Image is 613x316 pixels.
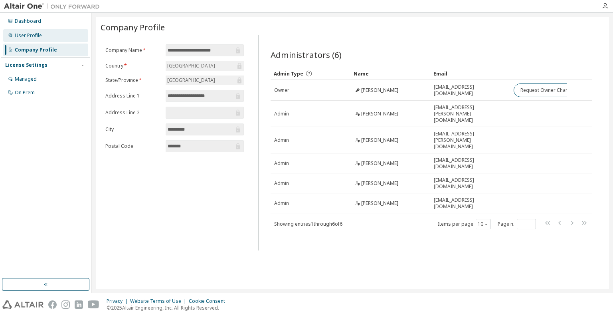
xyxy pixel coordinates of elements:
span: [EMAIL_ADDRESS][PERSON_NAME][DOMAIN_NAME] [434,131,506,150]
span: [EMAIL_ADDRESS][PERSON_NAME][DOMAIN_NAME] [434,104,506,123]
label: Country [105,63,161,69]
span: [EMAIL_ADDRESS][DOMAIN_NAME] [434,157,506,170]
span: [EMAIL_ADDRESS][DOMAIN_NAME] [434,84,506,97]
label: Company Name [105,47,161,54]
div: Managed [15,76,37,82]
span: Company Profile [101,22,165,33]
img: Altair One [4,2,104,10]
div: [GEOGRAPHIC_DATA] [166,61,244,71]
div: Email [433,67,507,80]
label: Postal Code [105,143,161,149]
span: Owner [274,87,289,93]
div: Dashboard [15,18,41,24]
span: Administrators (6) [271,49,342,60]
img: youtube.svg [88,300,99,309]
img: instagram.svg [61,300,70,309]
label: Address Line 2 [105,109,161,116]
span: Items per page [438,219,490,229]
div: [GEOGRAPHIC_DATA] [166,76,244,85]
img: linkedin.svg [75,300,83,309]
p: © 2025 Altair Engineering, Inc. All Rights Reserved. [107,304,230,311]
span: Admin [274,137,289,143]
span: [PERSON_NAME] [361,137,398,143]
div: Privacy [107,298,130,304]
div: User Profile [15,32,42,39]
span: [PERSON_NAME] [361,180,398,187]
span: [PERSON_NAME] [361,200,398,207]
img: altair_logo.svg [2,300,44,309]
div: Cookie Consent [189,298,230,304]
span: Admin [274,160,289,167]
div: [GEOGRAPHIC_DATA] [166,76,216,85]
span: Admin [274,200,289,207]
span: Page n. [498,219,536,229]
span: [PERSON_NAME] [361,111,398,117]
span: [EMAIL_ADDRESS][DOMAIN_NAME] [434,197,506,210]
span: Admin [274,111,289,117]
span: Showing entries 1 through 6 of 6 [274,221,342,227]
div: Name [354,67,427,80]
button: 10 [478,221,488,227]
span: [EMAIL_ADDRESS][DOMAIN_NAME] [434,177,506,190]
button: Request Owner Change [514,83,581,97]
span: [PERSON_NAME] [361,160,398,167]
div: Website Terms of Use [130,298,189,304]
label: Address Line 1 [105,93,161,99]
img: facebook.svg [48,300,57,309]
div: License Settings [5,62,47,68]
div: [GEOGRAPHIC_DATA] [166,62,216,70]
label: City [105,126,161,133]
label: State/Province [105,77,161,83]
span: Admin Type [274,70,303,77]
div: Company Profile [15,47,57,53]
span: [PERSON_NAME] [361,87,398,93]
div: On Prem [15,89,35,96]
span: Admin [274,180,289,187]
